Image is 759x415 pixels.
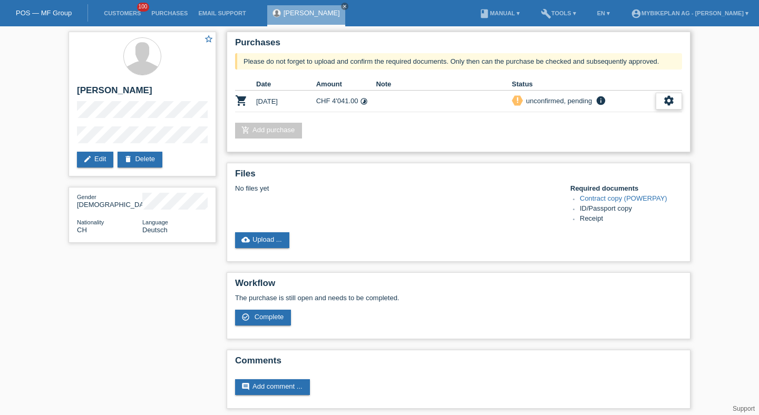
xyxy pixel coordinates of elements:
[631,8,641,19] i: account_circle
[316,91,376,112] td: CHF 4'041.00
[235,53,682,70] div: Please do not forget to upload and confirm the required documents. Only then can the purchase be ...
[595,95,607,106] i: info
[514,96,521,104] i: priority_high
[536,10,581,16] a: buildTools ▾
[235,94,248,107] i: POSP00028088
[204,34,213,44] i: star_border
[235,294,682,302] p: The purchase is still open and needs to be completed.
[284,9,340,17] a: [PERSON_NAME]
[626,10,754,16] a: account_circleMybikeplan AG - [PERSON_NAME] ▾
[241,126,250,134] i: add_shopping_cart
[204,34,213,45] a: star_border
[16,9,72,17] a: POS — MF Group
[523,95,592,106] div: unconfirmed, pending
[142,219,168,225] span: Language
[235,123,302,139] a: add_shopping_cartAdd purchase
[235,379,310,395] a: commentAdd comment ...
[255,313,284,321] span: Complete
[235,37,682,53] h2: Purchases
[512,78,656,91] th: Status
[733,405,755,412] a: Support
[146,10,193,16] a: Purchases
[256,91,316,112] td: [DATE]
[77,152,113,167] a: editEdit
[342,4,347,9] i: close
[241,382,250,391] i: comment
[541,8,551,19] i: build
[580,204,682,214] li: ID/Passport copy
[77,226,87,234] span: Switzerland
[124,155,132,163] i: delete
[570,184,682,192] h4: Required documents
[77,219,104,225] span: Nationality
[235,184,557,192] div: No files yet
[580,214,682,224] li: Receipt
[77,193,142,209] div: [DEMOGRAPHIC_DATA]
[235,232,289,248] a: cloud_uploadUpload ...
[241,313,250,321] i: check_circle_outline
[235,310,291,325] a: check_circle_outline Complete
[118,152,162,167] a: deleteDelete
[241,235,250,244] i: cloud_upload
[235,169,682,184] h2: Files
[83,155,92,163] i: edit
[99,10,146,16] a: Customers
[235,278,682,294] h2: Workflow
[77,85,208,101] h2: [PERSON_NAME]
[235,355,682,371] h2: Comments
[341,3,348,10] a: close
[360,97,368,105] i: Instalments (24 instalments)
[474,10,525,16] a: bookManual ▾
[256,78,316,91] th: Date
[77,194,96,200] span: Gender
[580,194,667,202] a: Contract copy (POWERPAY)
[592,10,615,16] a: EN ▾
[137,3,150,12] span: 100
[142,226,168,234] span: Deutsch
[376,78,512,91] th: Note
[316,78,376,91] th: Amount
[193,10,251,16] a: Email Support
[663,95,675,106] i: settings
[479,8,490,19] i: book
